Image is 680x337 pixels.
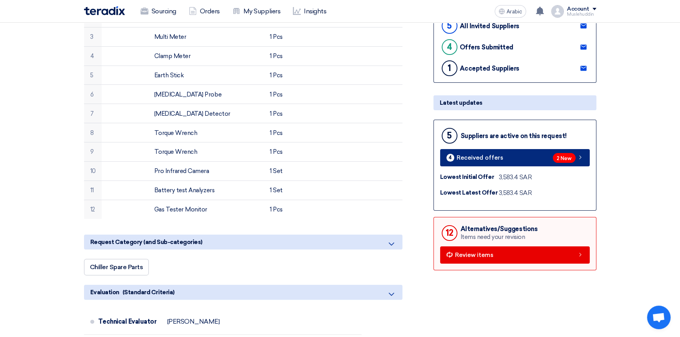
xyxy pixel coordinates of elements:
font: Earth Stick [154,72,184,79]
font: 1 Pcs [270,206,283,213]
font: 10 [90,168,96,175]
font: 4 [447,42,452,52]
font: Items need your revision [461,233,525,240]
font: 8 [90,129,94,137]
font: [MEDICAL_DATA] Probe [154,91,221,98]
font: Orders [200,7,220,15]
img: profile_test.png [551,5,564,18]
font: Received offers [457,154,503,161]
font: 1 Set [270,168,283,175]
font: (Standard Criteria) [122,289,175,296]
font: Pro Infrared Camera [154,168,209,175]
font: Accepted Suppliers [460,65,519,72]
font: Review items [455,251,494,259]
font: Technical Evaluator [98,318,157,325]
font: 1 Pcs [270,129,283,137]
button: Arabic [495,5,526,18]
font: Clamp Meter [154,53,191,60]
font: 5 [447,20,452,31]
a: My Suppliers [226,3,287,20]
font: Muslehuddin [567,12,594,17]
font: 1 Pcs [270,33,283,40]
font: 1 Pcs [270,72,283,79]
font: 3 [90,33,93,40]
font: 1 [448,63,451,73]
a: Orders [183,3,226,20]
a: Review items [440,246,590,264]
font: 1 Set [270,187,283,194]
font: Battery test Analyzers [154,187,214,194]
font: 1 Pcs [270,53,283,60]
font: Gas Tester Monitor [154,206,207,213]
font: [MEDICAL_DATA] Detector [154,110,230,117]
font: 3,583.4 SAR [499,189,532,197]
font: All Invited Suppliers [460,22,519,30]
font: Torque Wrench [154,148,197,155]
font: 12 [90,206,95,213]
font: Alternatives/Suggestions [461,225,537,233]
font: Insights [304,7,326,15]
font: Request Category (and Sub-categories) [90,239,203,246]
font: 2 New [557,155,572,161]
font: Offers Submitted [460,44,514,51]
font: My Suppliers [243,7,280,15]
font: Lowest Initial Offer [440,173,494,180]
font: Arabic [506,8,522,15]
font: 6 [90,91,94,98]
font: 5 [447,130,452,141]
font: Multi Meter [154,33,186,40]
font: 1 Pcs [270,110,283,117]
a: Insights [287,3,333,20]
font: Suppliers are active on this request! [461,132,567,140]
font: 5 [90,72,93,79]
font: 1 Pcs [270,91,283,98]
font: 9 [90,148,94,155]
font: Account [567,5,589,12]
font: Torque Wrench [154,129,197,137]
font: [PERSON_NAME] [167,318,220,325]
a: 4 Received offers 2 New [440,149,590,166]
font: 1 Pcs [270,148,283,155]
font: 12 [445,228,453,238]
a: Open chat [647,306,671,329]
font: 7 [90,110,94,117]
img: Teradix logo [84,6,125,15]
font: 4 [90,53,94,60]
font: Chiller Spare Parts [90,263,143,271]
font: 4 [448,155,452,160]
a: Sourcing [134,3,183,20]
font: Sourcing [152,7,176,15]
font: 11 [90,187,94,194]
font: Latest updates [440,99,483,106]
font: Lowest Latest Offer [440,189,498,196]
font: 3,583.4 SAR [499,173,532,181]
font: Evaluation [90,289,119,296]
